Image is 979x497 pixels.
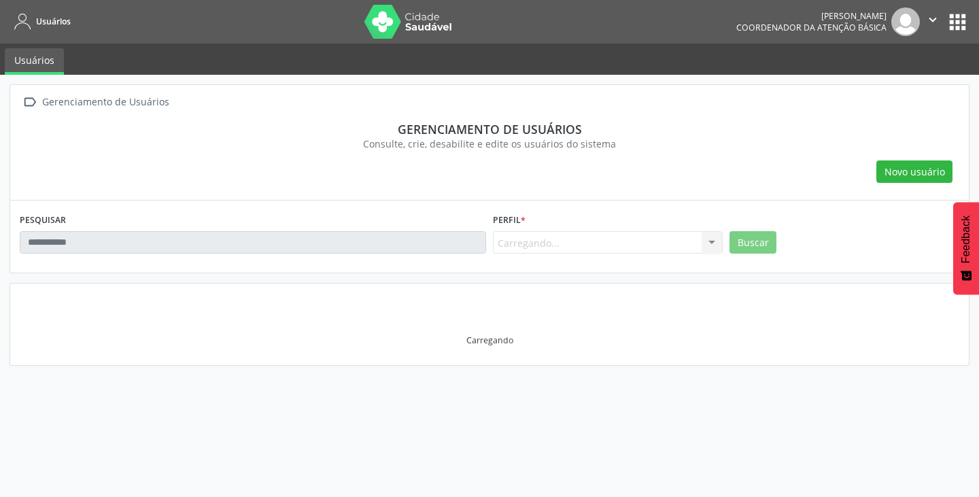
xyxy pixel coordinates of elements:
[20,210,66,231] label: PESQUISAR
[891,7,920,36] img: img
[29,137,950,151] div: Consulte, crie, desabilite e edite os usuários do sistema
[953,202,979,294] button: Feedback - Mostrar pesquisa
[36,16,71,27] span: Usuários
[736,22,887,33] span: Coordenador da Atenção Básica
[29,122,950,137] div: Gerenciamento de usuários
[920,7,946,36] button: 
[39,92,171,112] div: Gerenciamento de Usuários
[925,12,940,27] i: 
[10,10,71,33] a: Usuários
[876,160,952,184] button: Novo usuário
[884,165,945,179] span: Novo usuário
[20,92,39,112] i: 
[736,10,887,22] div: [PERSON_NAME]
[466,335,513,346] div: Carregando
[5,48,64,75] a: Usuários
[960,216,972,263] span: Feedback
[729,231,776,254] button: Buscar
[20,92,171,112] a:  Gerenciamento de Usuários
[493,210,526,231] label: Perfil
[946,10,969,34] button: apps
